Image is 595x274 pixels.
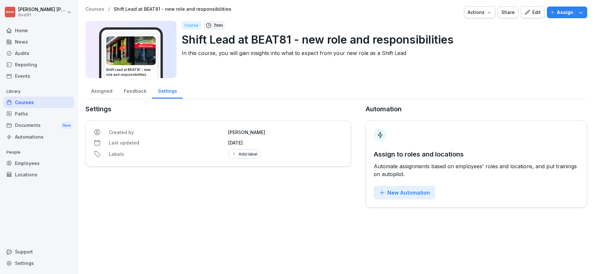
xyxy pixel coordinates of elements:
[3,59,74,70] a: Reporting
[521,7,544,18] button: Edit
[374,186,435,199] button: New Automation
[547,7,587,18] button: Assign
[3,48,74,59] a: Audits
[379,189,430,196] div: New Automation
[3,119,74,131] a: DocumentsNew
[106,67,156,77] h3: Shift Lead at BEAT81 - new role and responsibilities
[3,25,74,36] a: Home
[182,31,582,48] p: Shift Lead at BEAT81 - new role and responsibilities
[464,7,495,18] button: Actions
[18,7,66,12] p: [PERSON_NAME] [PERSON_NAME]
[118,82,152,99] a: Feedback
[109,151,224,158] p: Labels
[3,97,74,108] a: Courses
[18,13,66,17] p: Beat81
[106,36,156,65] img: tmi8yio0vtf3hr8036ahoogz.png
[231,151,257,157] div: Add label
[228,129,343,136] p: [PERSON_NAME]
[3,169,74,180] a: Locations
[182,49,582,57] p: In this course, you will gain insights into what to expect from your new role as a Shift Lead
[3,108,74,119] a: Paths
[3,131,74,143] a: Automations
[468,9,492,16] div: Actions
[524,9,541,16] div: Edit
[213,22,223,29] p: 7 min
[557,9,573,16] p: Assign
[498,7,518,18] button: Share
[3,246,74,257] div: Support
[3,86,74,97] p: Library
[85,104,351,114] p: Settings
[3,119,74,131] div: Documents
[3,36,74,48] a: News
[366,104,402,114] p: Automation
[374,162,579,178] p: Automate assignments based on employees' roles and locations, and put trainings on autopilot.
[501,9,515,16] div: Share
[109,129,224,136] p: Created by
[85,7,104,12] a: Courses
[3,147,74,158] p: People
[228,149,261,158] button: Add label
[3,70,74,82] a: Events
[109,139,224,146] p: Last updated
[3,257,74,269] a: Settings
[114,7,231,12] a: Shift Lead at BEAT81 - new role and responsibilities
[85,82,118,99] a: Assigned
[182,21,201,30] div: Course
[152,82,183,99] a: Settings
[61,122,72,129] div: New
[374,149,579,159] p: Assign to roles and locations
[228,139,343,146] p: [DATE]
[3,158,74,169] a: Employees
[108,7,110,12] p: /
